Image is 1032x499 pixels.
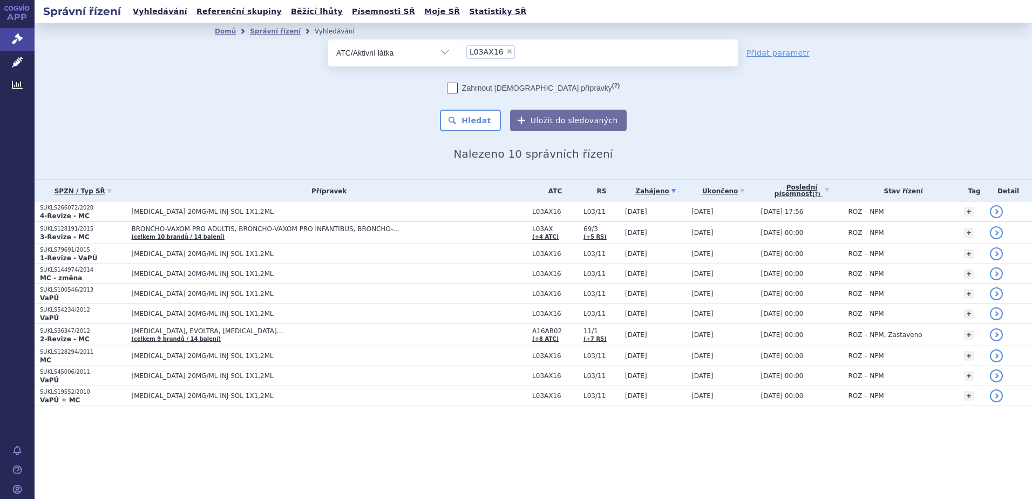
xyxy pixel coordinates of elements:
[131,327,401,335] span: [MEDICAL_DATA], EVOLTRA, [MEDICAL_DATA]…
[510,110,627,131] button: Uložit do sledovaných
[453,147,613,160] span: Nalezeno 10 správních řízení
[612,82,620,89] abbr: (?)
[691,290,714,298] span: [DATE]
[691,208,714,215] span: [DATE]
[964,330,974,340] a: +
[466,4,529,19] a: Statistiky SŘ
[40,184,126,199] a: SPZN / Typ SŘ
[40,314,59,322] strong: VaPÚ
[583,352,620,360] span: L03/11
[691,352,714,360] span: [DATE]
[691,270,714,278] span: [DATE]
[532,250,578,258] span: L03AX16
[691,372,714,380] span: [DATE]
[131,310,401,318] span: [MEDICAL_DATA] 20MG/ML INJ SOL 1X1,2ML
[131,290,401,298] span: [MEDICAL_DATA] 20MG/ML INJ SOL 1X1,2ML
[315,23,369,39] li: Vyhledávání
[964,249,974,259] a: +
[990,247,1003,260] a: detail
[40,274,82,282] strong: MC - změna
[964,269,974,279] a: +
[131,372,401,380] span: [MEDICAL_DATA] 20MG/ML INJ SOL 1X1,2ML
[691,229,714,237] span: [DATE]
[40,294,59,302] strong: VaPÚ
[848,208,884,215] span: ROZ – NPM
[583,234,607,240] a: (+5 RS)
[848,392,884,400] span: ROZ – NPM
[990,287,1003,300] a: detail
[532,352,578,360] span: L03AX16
[990,369,1003,382] a: detail
[625,208,647,215] span: [DATE]
[691,250,714,258] span: [DATE]
[583,327,620,335] span: 11/1
[625,184,686,199] a: Zahájeno
[40,348,126,356] p: SUKLS128294/2011
[506,48,513,55] span: ×
[848,310,884,318] span: ROZ – NPM
[625,229,647,237] span: [DATE]
[583,208,620,215] span: L03/11
[130,4,191,19] a: Vyhledávání
[848,229,884,237] span: ROZ – NPM
[848,352,884,360] span: ROZ – NPM
[583,392,620,400] span: L03/11
[583,372,620,380] span: L03/11
[126,180,527,202] th: Přípravek
[964,309,974,319] a: +
[40,306,126,314] p: SUKLS54234/2012
[40,286,126,294] p: SUKLS100546/2013
[131,208,401,215] span: [MEDICAL_DATA] 20MG/ML INJ SOL 1X1,2ML
[40,327,126,335] p: SUKLS36347/2012
[990,389,1003,402] a: detail
[990,307,1003,320] a: detail
[691,310,714,318] span: [DATE]
[964,371,974,381] a: +
[761,270,803,278] span: [DATE] 00:00
[848,270,884,278] span: ROZ – NPM
[250,28,301,35] a: Správní řízení
[625,270,647,278] span: [DATE]
[848,331,922,339] span: ROZ – NPM, Zastaveno
[583,225,620,233] span: 69/3
[470,48,504,56] span: L03AX16
[131,250,401,258] span: [MEDICAL_DATA] 20MG/ML INJ SOL 1X1,2ML
[532,290,578,298] span: L03AX16
[964,351,974,361] a: +
[761,180,843,202] a: Poslednípísemnost(?)
[532,310,578,318] span: L03AX16
[288,4,346,19] a: Běžící lhůty
[625,392,647,400] span: [DATE]
[761,392,803,400] span: [DATE] 00:00
[40,212,90,220] strong: 4-Revize - MC
[40,376,59,384] strong: VaPÚ
[583,310,620,318] span: L03/11
[625,250,647,258] span: [DATE]
[40,335,90,343] strong: 2-Revize - MC
[848,372,884,380] span: ROZ – NPM
[848,290,884,298] span: ROZ – NPM
[964,289,974,299] a: +
[761,372,803,380] span: [DATE] 00:00
[691,331,714,339] span: [DATE]
[518,45,524,58] input: L03AX16
[583,250,620,258] span: L03/11
[583,290,620,298] span: L03/11
[447,83,620,93] label: Zahrnout [DEMOGRAPHIC_DATA] přípravky
[131,392,401,400] span: [MEDICAL_DATA] 20MG/ML INJ SOL 1X1,2ML
[440,110,501,131] button: Hledat
[40,356,51,364] strong: MC
[625,331,647,339] span: [DATE]
[349,4,418,19] a: Písemnosti SŘ
[691,392,714,400] span: [DATE]
[761,229,803,237] span: [DATE] 00:00
[964,391,974,401] a: +
[964,228,974,238] a: +
[193,4,285,19] a: Referenční skupiny
[131,270,401,278] span: [MEDICAL_DATA] 20MG/ML INJ SOL 1X1,2ML
[691,184,755,199] a: Ukončeno
[532,270,578,278] span: L03AX16
[746,48,810,58] a: Přidat parametr
[532,234,559,240] a: (+4 ATC)
[625,352,647,360] span: [DATE]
